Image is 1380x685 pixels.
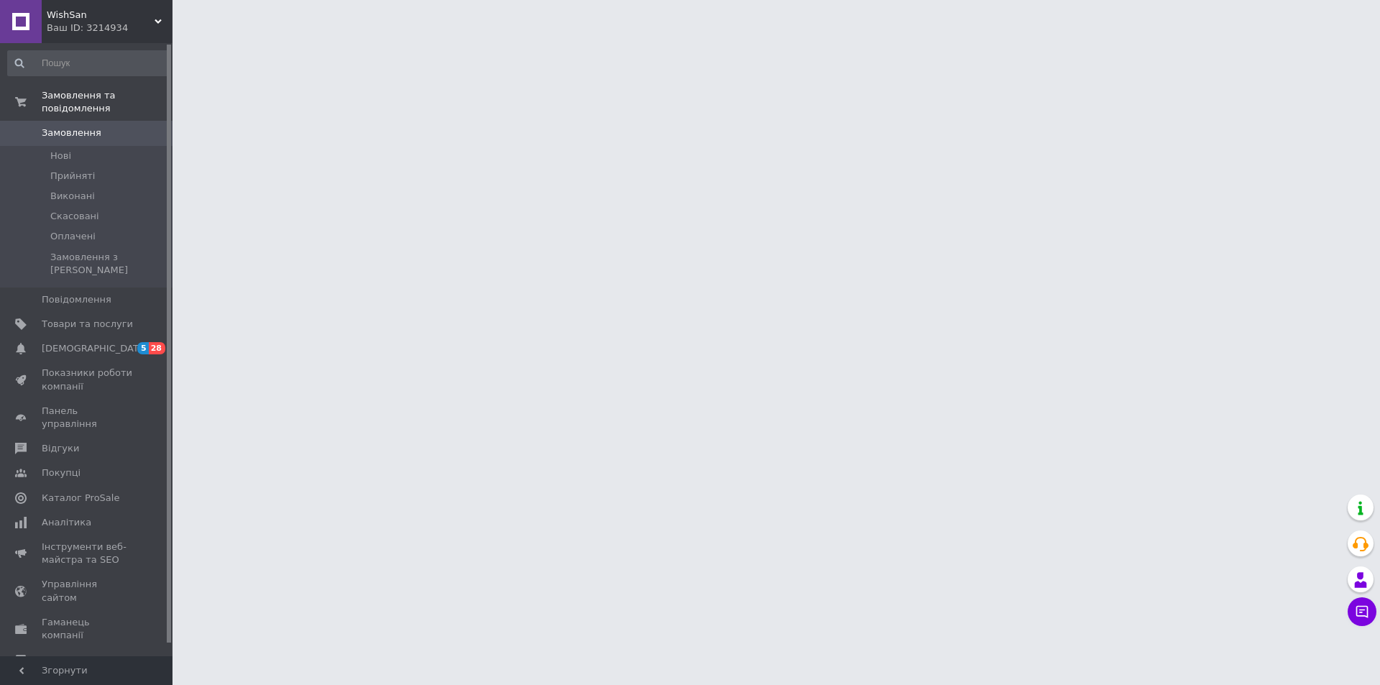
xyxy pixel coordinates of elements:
[149,342,165,354] span: 28
[42,653,78,666] span: Маркет
[42,89,172,115] span: Замовлення та повідомлення
[42,367,133,392] span: Показники роботи компанії
[50,170,95,183] span: Прийняті
[50,190,95,203] span: Виконані
[42,578,133,604] span: Управління сайтом
[42,492,119,505] span: Каталог ProSale
[42,541,133,566] span: Інструменти веб-майстра та SEO
[42,516,91,529] span: Аналітика
[137,342,149,354] span: 5
[50,150,71,162] span: Нові
[42,442,79,455] span: Відгуки
[50,210,99,223] span: Скасовані
[50,230,96,243] span: Оплачені
[42,293,111,306] span: Повідомлення
[7,50,170,76] input: Пошук
[1348,597,1376,626] button: Чат з покупцем
[42,342,148,355] span: [DEMOGRAPHIC_DATA]
[47,9,155,22] span: WishSan
[42,405,133,431] span: Панель управління
[42,466,80,479] span: Покупці
[42,616,133,642] span: Гаманець компанії
[42,127,101,139] span: Замовлення
[42,318,133,331] span: Товари та послуги
[50,251,168,277] span: Замовлення з [PERSON_NAME]
[47,22,172,35] div: Ваш ID: 3214934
